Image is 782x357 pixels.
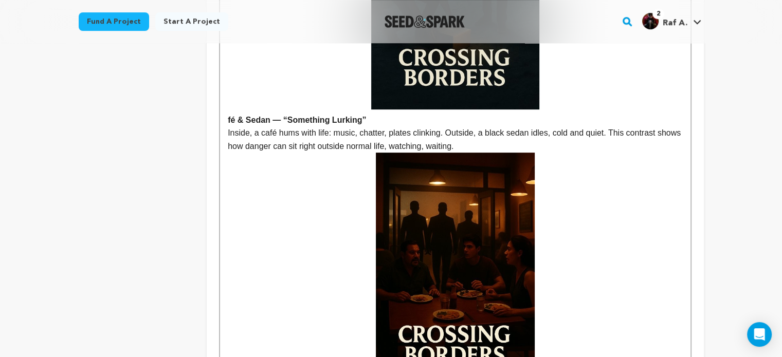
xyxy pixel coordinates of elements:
[652,9,664,19] span: 2
[642,13,659,29] img: cd178d9d8c3d6327.jpg
[640,11,703,32] span: Raf A.'s Profile
[663,19,687,27] span: Raf A.
[747,322,772,347] div: Open Intercom Messenger
[155,12,228,31] a: Start a project
[642,13,687,29] div: Raf A.'s Profile
[640,11,703,29] a: Raf A.'s Profile
[228,126,682,153] p: Inside, a café hums with life: music, chatter, plates clinking. Outside, a black sedan idles, col...
[79,12,149,31] a: Fund a project
[385,15,465,28] a: Seed&Spark Homepage
[385,15,465,28] img: Seed&Spark Logo Dark Mode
